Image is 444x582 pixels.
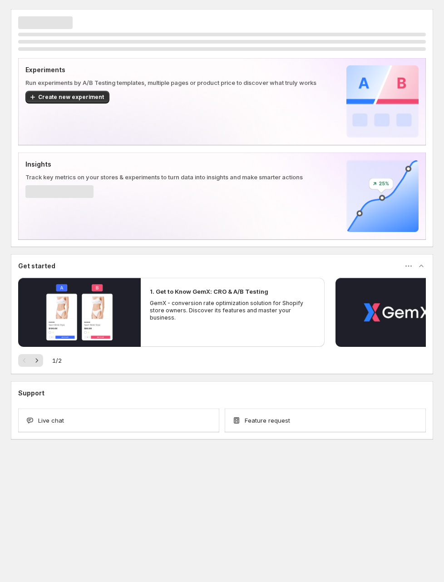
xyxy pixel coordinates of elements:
h3: Get started [18,261,55,271]
button: Next [30,354,43,367]
p: Run experiments by A/B Testing templates, multiple pages or product price to discover what truly ... [25,78,343,87]
p: Insights [25,160,343,169]
button: Create new experiment [25,91,109,104]
img: Insights [346,160,419,232]
p: Experiments [25,65,343,74]
span: 1 / 2 [52,356,62,365]
button: Play video [18,278,141,347]
h3: Support [18,389,44,398]
span: Live chat [38,416,64,425]
p: GemX - conversion rate optimization solution for Shopify store owners. Discover its features and ... [150,300,316,321]
span: Create new experiment [38,94,104,101]
p: Track key metrics on your stores & experiments to turn data into insights and make smarter actions [25,173,343,182]
span: Feature request [245,416,290,425]
nav: Pagination [18,354,43,367]
h2: 1. Get to Know GemX: CRO & A/B Testing [150,287,268,296]
img: Experiments [346,65,419,138]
